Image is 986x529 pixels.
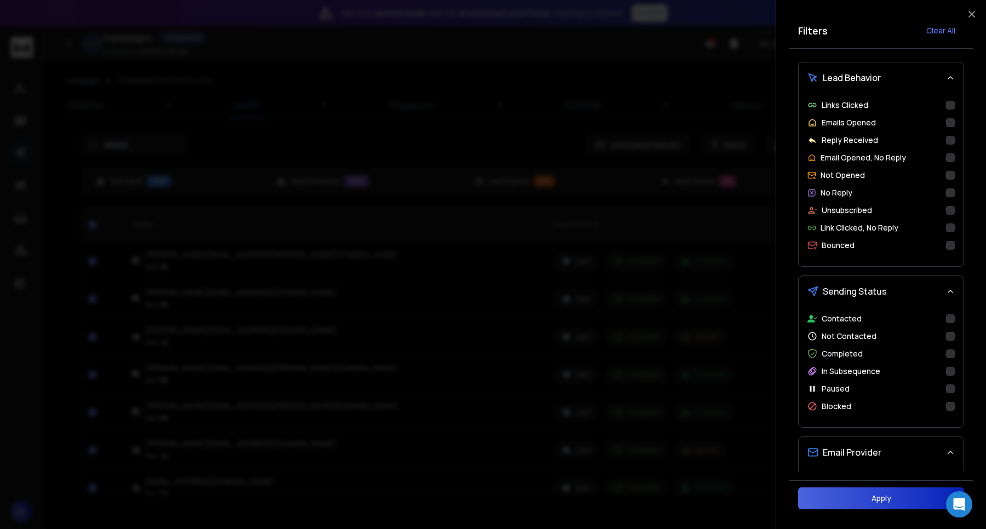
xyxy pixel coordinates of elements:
[799,93,964,266] div: Lead Behavior
[798,23,828,38] h2: Filters
[798,487,964,509] button: Apply
[799,62,964,93] button: Lead Behavior
[821,152,906,163] p: Email Opened, No Reply
[822,135,878,146] p: Reply Received
[822,366,880,377] p: In Subsequence
[822,100,868,111] p: Links Clicked
[821,170,865,181] p: Not Opened
[823,446,881,459] span: Email Provider
[822,117,876,128] p: Emails Opened
[799,307,964,427] div: Sending Status
[799,276,964,307] button: Sending Status
[823,71,881,84] span: Lead Behavior
[799,437,964,468] button: Email Provider
[822,205,872,216] p: Unsubscribed
[823,285,887,298] span: Sending Status
[822,401,851,412] p: Blocked
[822,331,876,342] p: Not Contacted
[822,240,855,251] p: Bounced
[821,187,852,198] p: No Reply
[946,491,972,517] div: Open Intercom Messenger
[822,313,862,324] p: Contacted
[918,20,964,42] button: Clear All
[822,383,850,394] p: Paused
[821,222,898,233] p: Link Clicked, No Reply
[822,348,863,359] p: Completed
